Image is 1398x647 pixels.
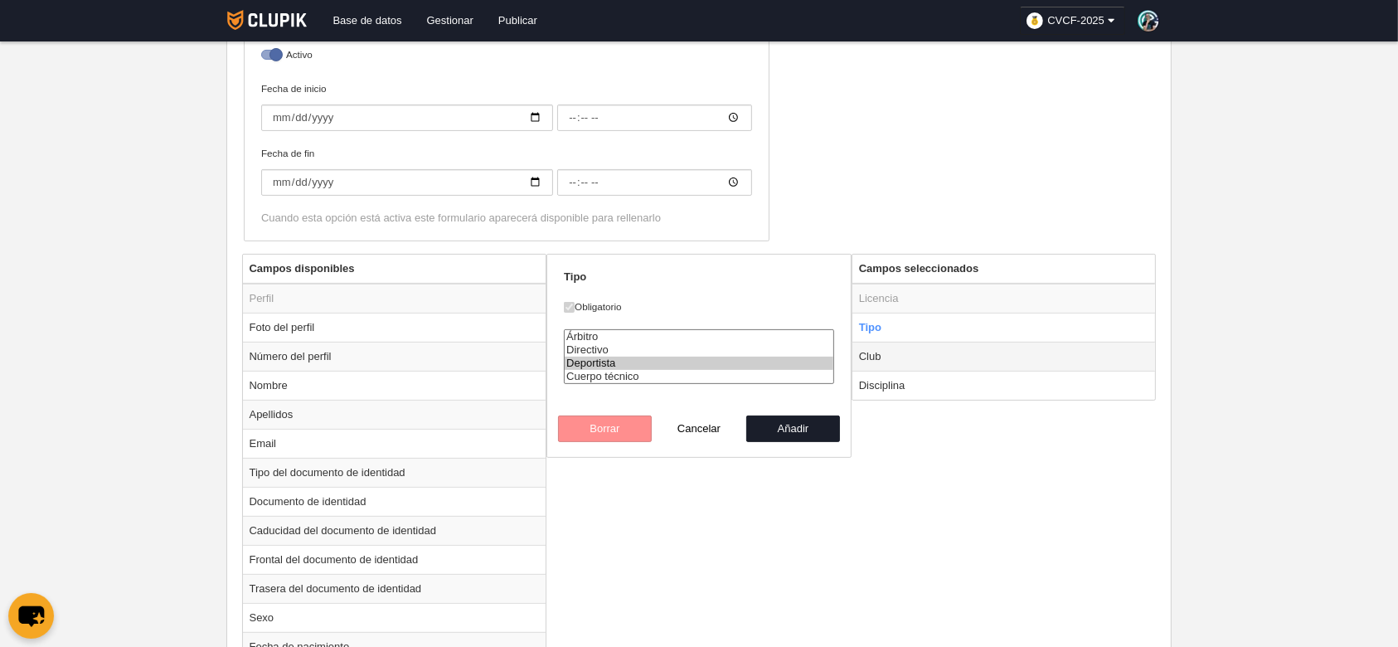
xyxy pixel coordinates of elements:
[852,371,1156,400] td: Disciplina
[243,255,546,284] th: Campos disponibles
[1047,12,1104,29] span: CVCF-2025
[243,400,546,429] td: Apellidos
[243,458,546,487] td: Tipo del documento de identidad
[565,357,833,370] option: Deportista
[564,270,586,283] strong: Tipo
[261,169,553,196] input: Fecha de fin
[852,342,1156,371] td: Club
[746,416,841,442] button: Añadir
[261,146,752,196] label: Fecha de fin
[261,211,752,226] div: Cuando esta opción está activa este formulario aparecerá disponible para rellenarlo
[243,429,546,458] td: Email
[243,545,546,574] td: Frontal del documento de identidad
[243,487,546,516] td: Documento de identidad
[565,330,833,343] option: Árbitro
[565,343,833,357] option: Directivo
[652,416,746,442] button: Cancelar
[557,169,752,196] input: Fecha de fin
[8,593,54,639] button: chat-button
[852,255,1156,284] th: Campos seleccionados
[243,603,546,632] td: Sexo
[227,10,308,30] img: Clupik
[243,284,546,314] td: Perfil
[243,371,546,400] td: Nombre
[261,47,752,66] label: Activo
[261,81,752,131] label: Fecha de inicio
[243,516,546,545] td: Caducidad del documento de identidad
[852,313,1156,342] td: Tipo
[1027,12,1043,29] img: organizador.30x30.png
[564,299,834,314] label: Obligatorio
[243,574,546,603] td: Trasera del documento de identidad
[852,284,1156,314] td: Licencia
[565,370,833,383] option: Cuerpo técnico
[243,313,546,342] td: Foto del perfil
[1020,7,1125,35] a: CVCF-2025
[564,302,575,313] input: Obligatorio
[1138,10,1159,32] img: PaoBqShlDZri.30x30.jpg
[557,105,752,131] input: Fecha de inicio
[243,342,546,371] td: Número del perfil
[261,105,553,131] input: Fecha de inicio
